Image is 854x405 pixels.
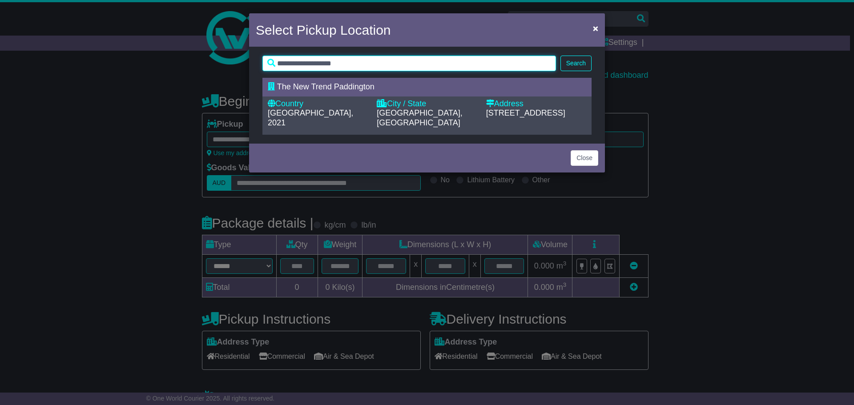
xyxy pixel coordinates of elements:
span: × [593,23,598,33]
div: Country [268,99,368,109]
button: Close [588,19,603,37]
span: [GEOGRAPHIC_DATA], 2021 [268,108,353,127]
button: Search [560,56,592,71]
span: The New Trend Paddington [277,82,375,91]
h4: Select Pickup Location [256,20,391,40]
div: City / State [377,99,477,109]
div: Address [486,99,586,109]
span: [GEOGRAPHIC_DATA], [GEOGRAPHIC_DATA] [377,108,462,127]
button: Close [571,150,598,166]
span: [STREET_ADDRESS] [486,108,565,117]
